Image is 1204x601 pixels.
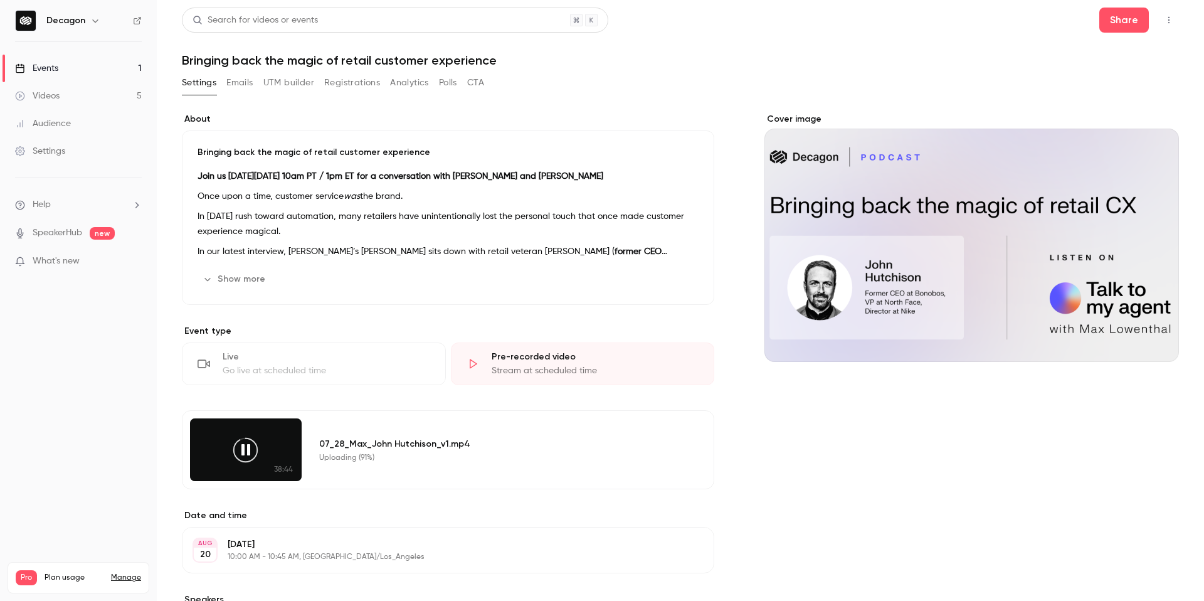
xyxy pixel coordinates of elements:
button: UTM builder [263,73,314,93]
div: Events [15,62,58,75]
div: 07_28_Max_John Hutchison_v1.mp4 [319,437,684,450]
a: Manage [111,573,141,583]
p: 20 [200,548,211,561]
div: AUG [194,539,216,548]
div: Videos [15,90,60,102]
p: 10:00 AM - 10:45 AM, [GEOGRAPHIC_DATA]/Los_Angeles [228,552,648,562]
h6: Decagon [46,14,85,27]
button: CTA [467,73,484,93]
div: Settings [15,145,65,157]
div: Live [223,351,430,363]
div: Stream at scheduled time [492,364,699,377]
span: Plan usage [45,573,103,583]
label: Cover image [764,113,1179,125]
strong: Join us [DATE][DATE] 10am PT / 1pm ET for a conversation with [PERSON_NAME] and [PERSON_NAME] [198,172,603,181]
section: Cover image [764,113,1179,362]
span: Pro [16,570,37,585]
label: Date and time [182,509,714,522]
button: Settings [182,73,216,93]
button: Registrations [324,73,380,93]
div: Audience [15,117,71,130]
li: help-dropdown-opener [15,198,142,211]
span: new [90,227,115,240]
a: SpeakerHub [33,226,82,240]
button: Show more [198,269,273,289]
div: Go live at scheduled time [223,364,430,377]
p: [DATE] [228,538,648,551]
div: Pre-recorded video [492,351,699,363]
div: Pre-recorded videoStream at scheduled time [451,343,715,385]
p: Once upon a time, customer service the brand. [198,189,699,204]
em: was [344,192,360,201]
p: Event type [182,325,714,338]
button: Analytics [390,73,429,93]
img: Decagon [16,11,36,31]
p: In [DATE] rush toward automation, many retailers have unintentionally lost the personal touch tha... [198,209,699,239]
div: Search for videos or events [193,14,318,27]
button: Emails [226,73,253,93]
div: LiveGo live at scheduled time [182,343,446,385]
span: What's new [33,255,80,268]
label: About [182,113,714,125]
h1: Bringing back the magic of retail customer experience [182,53,1179,68]
button: Polls [439,73,457,93]
span: Help [33,198,51,211]
div: Uploading (91%) [319,453,684,463]
p: In our latest interview, [PERSON_NAME]’s [PERSON_NAME] sits down with retail veteran [PERSON_NAME... [198,244,699,259]
button: Share [1099,8,1149,33]
p: Bringing back the magic of retail customer experience [198,146,699,159]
